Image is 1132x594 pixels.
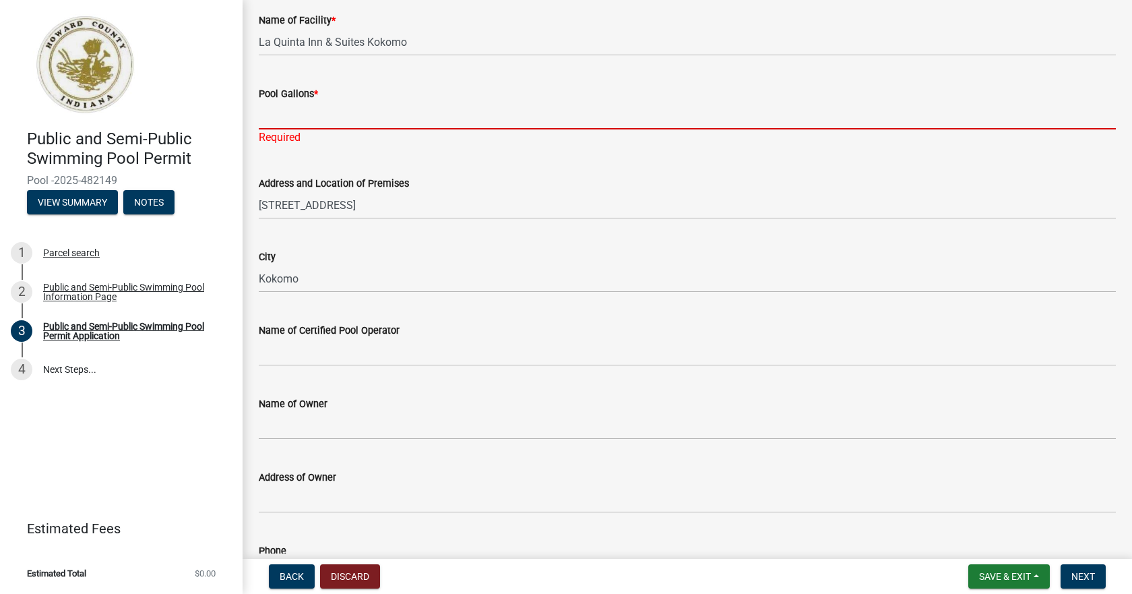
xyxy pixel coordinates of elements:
[259,400,327,409] label: Name of Owner
[43,248,100,258] div: Parcel search
[979,571,1031,582] span: Save & Exit
[123,198,175,208] wm-modal-confirm: Notes
[320,564,380,589] button: Discard
[27,174,216,187] span: Pool -2025-482149
[195,569,216,578] span: $0.00
[269,564,315,589] button: Back
[11,281,32,303] div: 2
[123,190,175,214] button: Notes
[259,16,336,26] label: Name of Facility
[43,283,221,301] div: Public and Semi-Public Swimming Pool Information Page
[11,242,32,264] div: 1
[27,14,142,115] img: Howard County, Indiana
[1061,564,1106,589] button: Next
[1071,571,1095,582] span: Next
[27,198,118,208] wm-modal-confirm: Summary
[11,515,221,542] a: Estimated Fees
[259,90,318,99] label: Pool Gallons
[27,569,86,578] span: Estimated Total
[259,473,336,483] label: Address of Owner
[259,179,409,189] label: Address and Location of Premises
[259,253,276,262] label: City
[43,322,221,340] div: Public and Semi-Public Swimming Pool Permit Application
[280,571,304,582] span: Back
[11,320,32,342] div: 3
[259,129,1116,146] div: Required
[259,326,400,336] label: Name of Certified Pool Operator
[27,190,118,214] button: View Summary
[968,564,1050,589] button: Save & Exit
[259,547,286,556] label: Phone
[11,359,32,380] div: 4
[27,129,232,169] h4: Public and Semi-Public Swimming Pool Permit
